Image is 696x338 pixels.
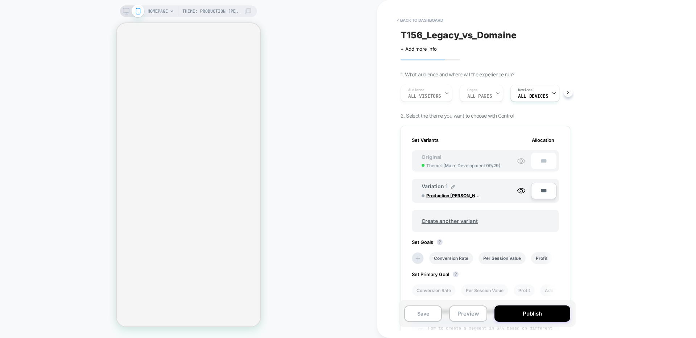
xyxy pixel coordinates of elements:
img: edit [451,185,455,189]
li: Add To Cart Rate [540,284,585,296]
li: Conversion Rate [429,252,473,264]
button: < back to dashboard [393,14,447,26]
span: Devices [518,88,532,93]
span: Set Variants [412,137,439,143]
span: ALL DEVICES [518,94,548,99]
span: Create another variant [414,212,485,229]
button: ? [453,271,459,277]
span: Theme: ( Maze Development 09/29 ) [426,163,500,168]
li: Profit [514,284,535,296]
button: ? [437,239,443,245]
span: 1. What audience and where will the experience run? [401,71,514,77]
li: Per Session Value [461,284,508,296]
span: Set Goals [412,239,446,245]
li: Conversion Rate [412,284,456,296]
span: Original [414,154,449,160]
button: Preview [449,305,487,322]
span: 2. Select the theme you want to choose with Control [401,113,513,119]
li: Per Session Value [478,252,526,264]
span: Production [PERSON_NAME] [426,193,481,198]
span: Theme: Production [PERSON_NAME] [182,5,240,17]
span: HOMEPAGE [148,5,168,17]
li: Profit [531,252,552,264]
button: Save [404,305,442,322]
span: T156_Legacy_vs_Domaine [401,30,517,41]
span: + Add more info [401,46,437,52]
span: Set Primary Goal [412,271,462,277]
span: Variation 1 [422,183,448,189]
span: Allocation [532,137,554,143]
button: Publish [494,305,570,322]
